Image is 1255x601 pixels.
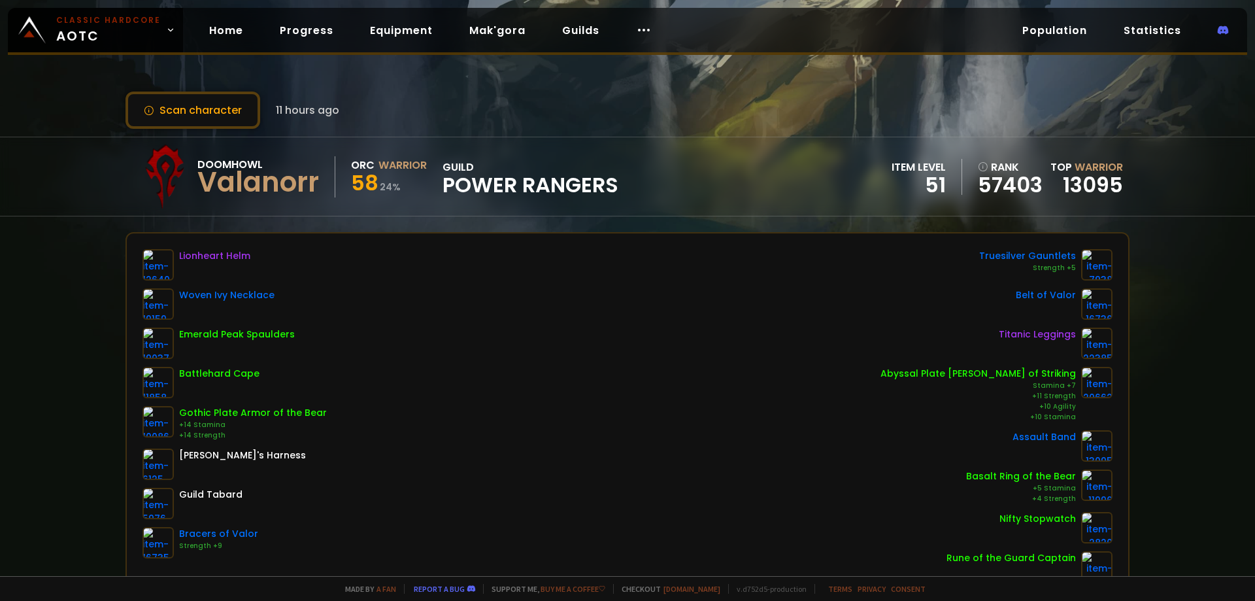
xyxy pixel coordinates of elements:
[892,175,946,195] div: 51
[443,159,618,195] div: guild
[483,584,605,594] span: Support me,
[125,92,260,129] button: Scan character
[663,584,720,594] a: [DOMAIN_NAME]
[1016,288,1076,302] div: Belt of Valor
[443,175,618,195] span: Power Rangers
[978,159,1043,175] div: rank
[376,584,396,594] a: a fan
[999,328,1076,341] div: Titanic Leggings
[891,584,926,594] a: Consent
[56,14,161,46] span: AOTC
[892,159,946,175] div: item level
[142,449,174,480] img: item-6125
[880,391,1076,402] div: +11 Strength
[179,406,327,420] div: Gothic Plate Armor of the Bear
[728,584,807,594] span: v. d752d5 - production
[459,17,536,44] a: Mak'gora
[8,8,183,52] a: Classic HardcoreAOTC
[1081,512,1113,543] img: item-2820
[142,488,174,519] img: item-5976
[1075,160,1123,175] span: Warrior
[360,17,443,44] a: Equipment
[142,367,174,398] img: item-11858
[1012,430,1076,444] div: Assault Band
[142,406,174,438] img: item-10086
[1081,430,1113,462] img: item-13095
[880,412,1076,422] div: +10 Stamina
[56,14,161,26] small: Classic Hardcore
[966,494,1076,504] div: +4 Strength
[613,584,720,594] span: Checkout
[142,527,174,558] img: item-16735
[179,420,327,430] div: +14 Stamina
[966,483,1076,494] div: +5 Stamina
[1081,328,1113,359] img: item-22385
[880,402,1076,412] div: +10 Agility
[179,288,275,302] div: Woven Ivy Necklace
[142,288,174,320] img: item-19159
[1050,159,1123,175] div: Top
[541,584,605,594] a: Buy me a coffee
[414,584,465,594] a: Report a bug
[269,17,344,44] a: Progress
[179,249,250,263] div: Lionheart Helm
[276,102,339,118] span: 11 hours ago
[351,157,375,173] div: Orc
[197,173,319,192] div: Valanorr
[880,381,1076,391] div: Stamina +7
[1081,470,1113,501] img: item-11996
[978,175,1043,195] a: 57403
[179,527,258,541] div: Bracers of Valor
[380,180,401,194] small: 24 %
[979,249,1076,263] div: Truesilver Gauntlets
[1063,170,1123,199] a: 13095
[179,328,295,341] div: Emerald Peak Spaulders
[179,367,259,381] div: Battlehard Cape
[351,168,378,197] span: 58
[966,470,1076,483] div: Basalt Ring of the Bear
[337,584,396,594] span: Made by
[179,488,243,502] div: Guild Tabard
[1012,17,1097,44] a: Population
[1081,551,1113,583] img: item-19120
[378,157,427,173] div: Warrior
[828,584,852,594] a: Terms
[179,449,306,462] div: [PERSON_NAME]'s Harness
[1081,367,1113,398] img: item-20662
[1113,17,1192,44] a: Statistics
[552,17,610,44] a: Guilds
[880,367,1076,381] div: Abyssal Plate [PERSON_NAME] of Striking
[946,551,1076,565] div: Rune of the Guard Captain
[979,263,1076,273] div: Strength +5
[197,156,319,173] div: Doomhowl
[142,328,174,359] img: item-19037
[1081,288,1113,320] img: item-16736
[142,249,174,281] img: item-12640
[858,584,886,594] a: Privacy
[199,17,254,44] a: Home
[179,541,258,551] div: Strength +9
[1081,249,1113,281] img: item-7938
[179,430,327,441] div: +14 Strength
[999,512,1076,526] div: Nifty Stopwatch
